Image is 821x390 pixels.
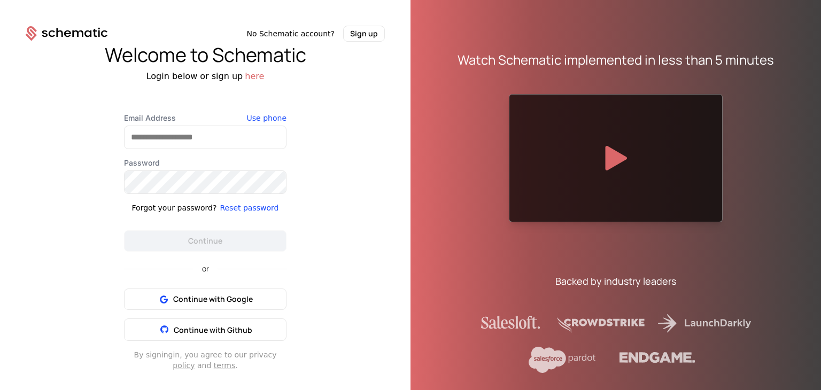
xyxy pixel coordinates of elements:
a: terms [214,361,236,370]
span: No Schematic account? [246,28,335,39]
button: Reset password [220,202,278,213]
button: Continue with Google [124,288,286,310]
label: Password [124,158,286,168]
div: Watch Schematic implemented in less than 5 minutes [458,51,774,68]
div: By signing in , you agree to our privacy and . [124,349,286,371]
span: Continue with Google [173,294,253,305]
button: Continue [124,230,286,252]
label: Email Address [124,113,286,123]
span: Continue with Github [174,325,252,335]
a: policy [173,361,195,370]
button: Use phone [247,113,286,123]
button: here [245,70,264,83]
button: Sign up [343,26,385,42]
div: Backed by industry leaders [555,274,676,288]
div: Forgot your password? [132,202,217,213]
button: Continue with Github [124,318,286,341]
span: or [193,265,218,272]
